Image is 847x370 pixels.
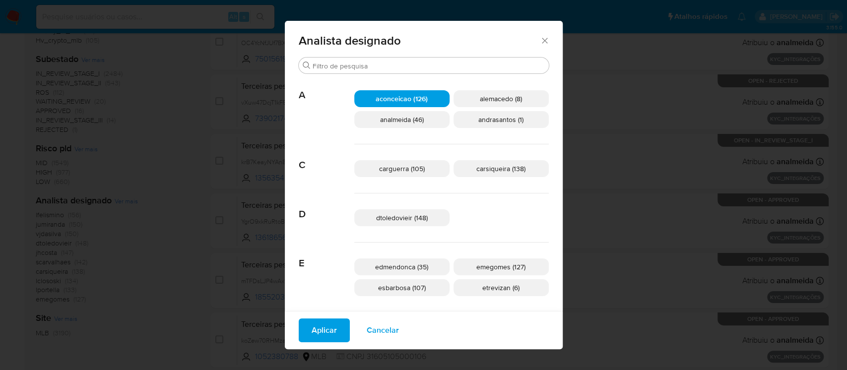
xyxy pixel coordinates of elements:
[354,90,450,107] div: aconceicao (126)
[354,318,412,342] button: Cancelar
[299,193,354,220] span: D
[482,283,520,293] span: etrevizan (6)
[299,74,354,101] span: A
[476,164,525,174] span: carsiqueira (138)
[379,164,425,174] span: carguerra (105)
[378,283,426,293] span: esbarbosa (107)
[454,160,549,177] div: carsiqueira (138)
[354,160,450,177] div: carguerra (105)
[367,319,399,341] span: Cancelar
[354,279,450,296] div: esbarbosa (107)
[454,279,549,296] div: etrevizan (6)
[354,258,450,275] div: edmendonca (35)
[454,258,549,275] div: emegomes (127)
[354,209,450,226] div: dtoledovieir (148)
[299,35,540,47] span: Analista designado
[299,144,354,171] span: C
[454,111,549,128] div: andrasantos (1)
[299,243,354,269] span: E
[313,62,545,70] input: Filtro de pesquisa
[299,318,350,342] button: Aplicar
[380,115,424,124] span: analmeida (46)
[476,262,525,272] span: emegomes (127)
[454,90,549,107] div: alemacedo (8)
[480,94,522,104] span: alemacedo (8)
[478,115,523,124] span: andrasantos (1)
[303,62,311,69] button: Procurar
[540,36,549,45] button: Fechar
[376,213,428,223] span: dtoledovieir (148)
[375,262,428,272] span: edmendonca (35)
[376,94,428,104] span: aconceicao (126)
[312,319,337,341] span: Aplicar
[354,111,450,128] div: analmeida (46)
